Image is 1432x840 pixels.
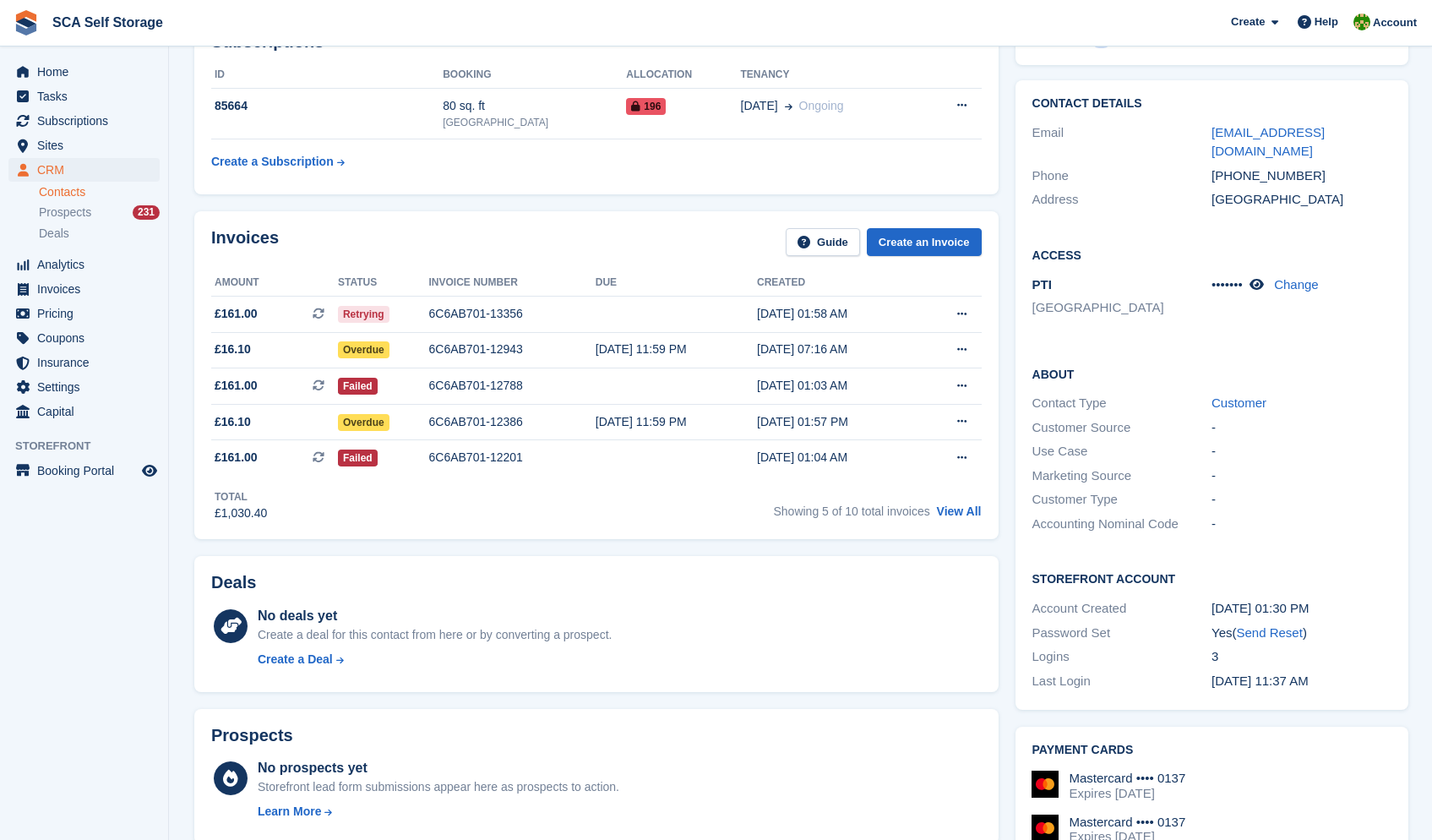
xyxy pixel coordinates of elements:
span: Coupons [37,326,139,350]
span: ( ) [1233,625,1307,640]
h2: Deals [211,573,256,592]
span: £16.10 [215,413,251,431]
div: 6C6AB701-12788 [429,377,596,395]
div: - [1211,418,1391,438]
th: Booking [443,62,626,89]
div: [DATE] 11:59 PM [596,413,757,431]
h2: Invoices [211,228,279,256]
div: Create a Subscription [211,153,334,171]
span: Prospects [39,205,91,221]
div: Total [215,489,267,505]
div: Use Case [1032,442,1212,461]
span: Create [1231,14,1265,30]
th: Amount [211,270,338,297]
div: 85664 [211,97,443,115]
a: menu [8,85,160,108]
div: - [1211,466,1391,486]
div: 6C6AB701-12201 [429,449,596,466]
div: Create a deal for this contact from here or by converting a prospect. [258,626,612,644]
div: Marketing Source [1032,466,1212,486]
div: Accounting Nominal Code [1032,515,1212,534]
div: Yes [1211,624,1391,643]
h2: About [1032,365,1391,382]
div: [DATE] 01:57 PM [757,413,918,431]
div: [PHONE_NUMBER] [1211,166,1391,186]
li: [GEOGRAPHIC_DATA] [1032,298,1212,318]
div: Email [1032,123,1212,161]
div: No prospects yet [258,758,619,778]
div: Storefront lead form submissions appear here as prospects to action. [258,778,619,796]
div: Password Set [1032,624,1212,643]
span: Ongoing [799,99,844,112]
div: Account Created [1032,599,1212,619]
a: Learn More [258,803,619,821]
span: £16.10 [215,341,251,358]
div: [DATE] 01:03 AM [757,377,918,395]
div: 3 [1211,647,1391,667]
h2: Payment cards [1032,744,1391,757]
span: [DATE] [741,97,778,115]
a: menu [8,459,160,483]
div: Learn More [258,803,321,821]
span: Subscriptions [37,109,139,133]
span: Home [37,60,139,84]
th: Due [596,270,757,297]
a: Deals [39,225,160,243]
span: Booking Portal [37,459,139,483]
span: Overdue [338,341,389,358]
a: menu [8,351,160,374]
a: Preview store [139,461,160,481]
a: menu [8,302,160,325]
div: - [1211,515,1391,534]
div: 6C6AB701-12386 [429,413,596,431]
a: menu [8,326,160,350]
a: Create a Deal [258,651,612,668]
a: Create an Invoice [867,228,982,256]
a: Customer [1211,395,1266,410]
th: Tenancy [741,62,920,89]
span: PTI [1032,277,1052,292]
img: stora-icon-8386f47178a22dfd0bd8f6a31ec36ba5ce8667c1dd55bd0f319d3a0aa187defe.svg [14,10,39,35]
span: Overdue [338,414,389,431]
div: No deals yet [258,606,612,626]
span: £161.00 [215,305,258,323]
span: Account [1373,14,1417,31]
a: menu [8,60,160,84]
a: SCA Self Storage [46,8,170,36]
div: [DATE] 01:58 AM [757,305,918,323]
span: Deals [39,226,69,242]
div: 6C6AB701-13356 [429,305,596,323]
div: 6C6AB701-12943 [429,341,596,358]
div: Phone [1032,166,1212,186]
a: menu [8,400,160,423]
span: Pricing [37,302,139,325]
th: Created [757,270,918,297]
div: Last Login [1032,672,1212,691]
span: Sites [37,134,139,157]
a: Send Reset [1237,625,1303,640]
span: Failed [338,378,378,395]
a: Change [1274,277,1319,292]
time: 2025-05-14 10:37:58 UTC [1211,674,1309,688]
span: £161.00 [215,449,258,466]
div: [DATE] 01:30 PM [1211,599,1391,619]
div: [DATE] 11:59 PM [596,341,757,358]
div: £1,030.40 [215,505,267,522]
img: Sam Chapman [1353,14,1370,30]
img: Mastercard Logo [1032,771,1059,798]
span: Storefront [15,438,168,455]
h2: Access [1032,246,1391,263]
div: 80 sq. ft [443,97,626,115]
a: menu [8,253,160,276]
h2: Contact Details [1032,97,1391,111]
div: Mastercard •••• 0137 [1070,771,1186,786]
a: menu [8,158,160,182]
div: [GEOGRAPHIC_DATA] [443,115,626,130]
div: [GEOGRAPHIC_DATA] [1211,190,1391,210]
div: [DATE] 07:16 AM [757,341,918,358]
a: Prospects 231 [39,204,160,221]
span: ••••••• [1211,277,1243,292]
div: Mastercard •••• 0137 [1070,815,1186,830]
div: - [1211,490,1391,510]
span: Insurance [37,351,139,374]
